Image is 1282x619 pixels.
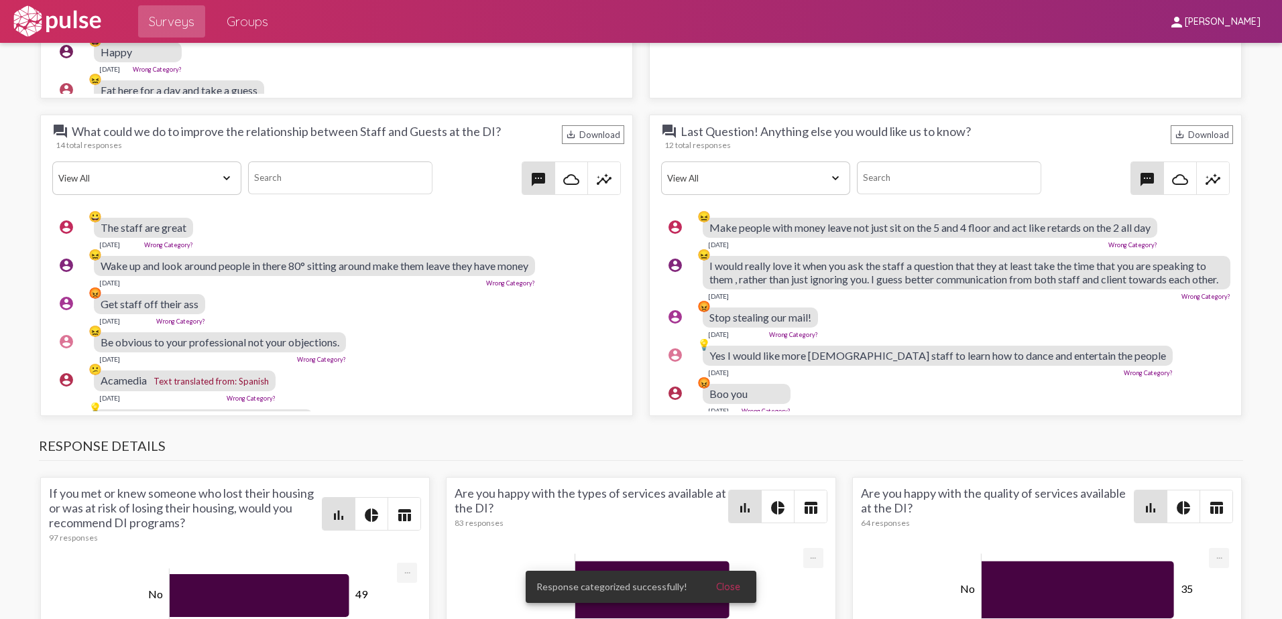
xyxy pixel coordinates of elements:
[58,219,74,235] mat-icon: account_circle
[1200,490,1232,523] button: Table view
[363,507,380,523] mat-icon: pie_chart
[1181,581,1193,594] tspan: 35
[101,259,528,272] span: Wake up and look around people in there 80° sitting around make them leave they have money
[596,171,612,188] mat-icon: insights
[89,362,102,376] div: 😕
[355,498,388,530] button: Pie style chart
[101,46,132,58] span: Happy
[323,498,355,530] button: Bar chart
[861,518,1134,528] div: 64 responses
[729,490,761,523] button: Bar chart
[705,575,751,599] button: Close
[857,161,1041,194] input: Search
[1167,490,1200,523] button: Pie style chart
[58,334,74,350] mat-icon: account_circle
[697,376,711,389] div: 😡
[697,299,711,313] div: 😡
[1169,14,1185,30] mat-icon: person
[661,123,677,139] mat-icon: question_answer
[58,257,74,273] mat-icon: account_circle
[762,490,794,523] button: Pie style chart
[1208,500,1224,516] mat-icon: table_chart
[709,259,1218,285] span: I would really love it when you ask the staff a question that they at least take the time that yo...
[101,336,339,348] span: Be obvious to your professional not your objections.
[1205,171,1221,188] mat-icon: insights
[101,374,147,387] span: Acamedia
[397,563,417,575] a: Export [Press ENTER or use arrow keys to navigate]
[697,210,711,223] div: 😖
[709,221,1151,234] span: Make people with money leave not just sit on the 5 and 4 floor and act like retards on the 2 all day
[227,395,276,402] a: Wrong Category?
[89,248,102,261] div: 😖
[1209,548,1229,561] a: Export [Press ENTER or use arrow keys to navigate]
[1185,16,1261,28] span: [PERSON_NAME]
[1143,500,1159,516] mat-icon: bar_chart
[1134,490,1167,523] button: Bar chart
[356,588,369,600] tspan: 49
[562,125,624,144] div: Download
[455,486,727,528] div: Are you happy with the types of services available at the DI?
[99,65,120,73] div: [DATE]
[803,500,819,516] mat-icon: table_chart
[664,140,1233,150] div: 12 total responses
[138,5,205,38] a: Surveys
[697,338,711,351] div: 💡
[697,248,711,261] div: 😖
[331,507,347,523] mat-icon: bar_chart
[58,295,74,312] mat-icon: account_circle
[667,385,683,401] mat-icon: account_circle
[861,486,1134,528] div: Are you happy with the quality of services available at the DI?
[667,309,683,325] mat-icon: account_circle
[89,210,102,223] div: 😀
[99,317,120,325] div: [DATE]
[99,394,120,402] div: [DATE]
[1139,171,1155,188] mat-icon: textsms
[486,279,535,287] a: Wrong Category?
[49,533,322,543] div: 97 responses
[388,498,420,530] button: Table view
[216,5,279,38] a: Groups
[742,407,791,415] a: Wrong Category?
[708,240,729,249] div: [DATE]
[154,376,269,387] span: Text translated from: Spanish
[803,548,823,561] a: Export [Press ENTER or use arrow keys to navigate]
[1172,171,1188,188] mat-icon: cloud_queue
[536,580,687,594] span: Response categorized successfully!
[297,356,346,363] a: Wrong Category?
[49,486,322,543] div: If you met or knew someone who lost their housing or was at risk of losing their housing, would y...
[11,5,103,38] img: white-logo.svg
[1181,293,1230,300] a: Wrong Category?
[58,372,74,388] mat-icon: account_circle
[89,401,102,415] div: 💡
[769,331,818,338] a: Wrong Category?
[716,581,740,593] span: Close
[709,387,748,400] span: Boo you
[1175,129,1185,139] mat-icon: Download
[1158,9,1271,33] button: [PERSON_NAME]
[101,221,186,234] span: The staff are great
[52,123,68,139] mat-icon: question_answer
[708,368,729,376] div: [DATE]
[39,437,1243,461] h3: Response Details
[770,500,786,516] mat-icon: pie_chart
[708,330,729,338] div: [DATE]
[1124,369,1173,376] a: Wrong Category?
[89,286,102,299] div: 😡
[58,44,74,60] mat-icon: account_circle
[708,292,729,300] div: [DATE]
[248,161,432,194] input: Search
[58,82,74,98] mat-icon: account_circle
[227,9,268,33] span: Groups
[144,241,193,249] a: Wrong Category?
[101,297,198,310] span: Get staff off their ass
[708,407,729,415] div: [DATE]
[661,123,971,139] span: Last Question! Anything else you would like us to know?
[149,9,194,33] span: Surveys
[563,171,579,188] mat-icon: cloud_queue
[1108,241,1157,249] a: Wrong Category?
[1171,125,1233,144] div: Download
[148,588,163,600] tspan: No
[101,84,257,96] span: Eat here for a day and take a guess
[960,581,975,594] tspan: No
[667,257,683,273] mat-icon: account_circle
